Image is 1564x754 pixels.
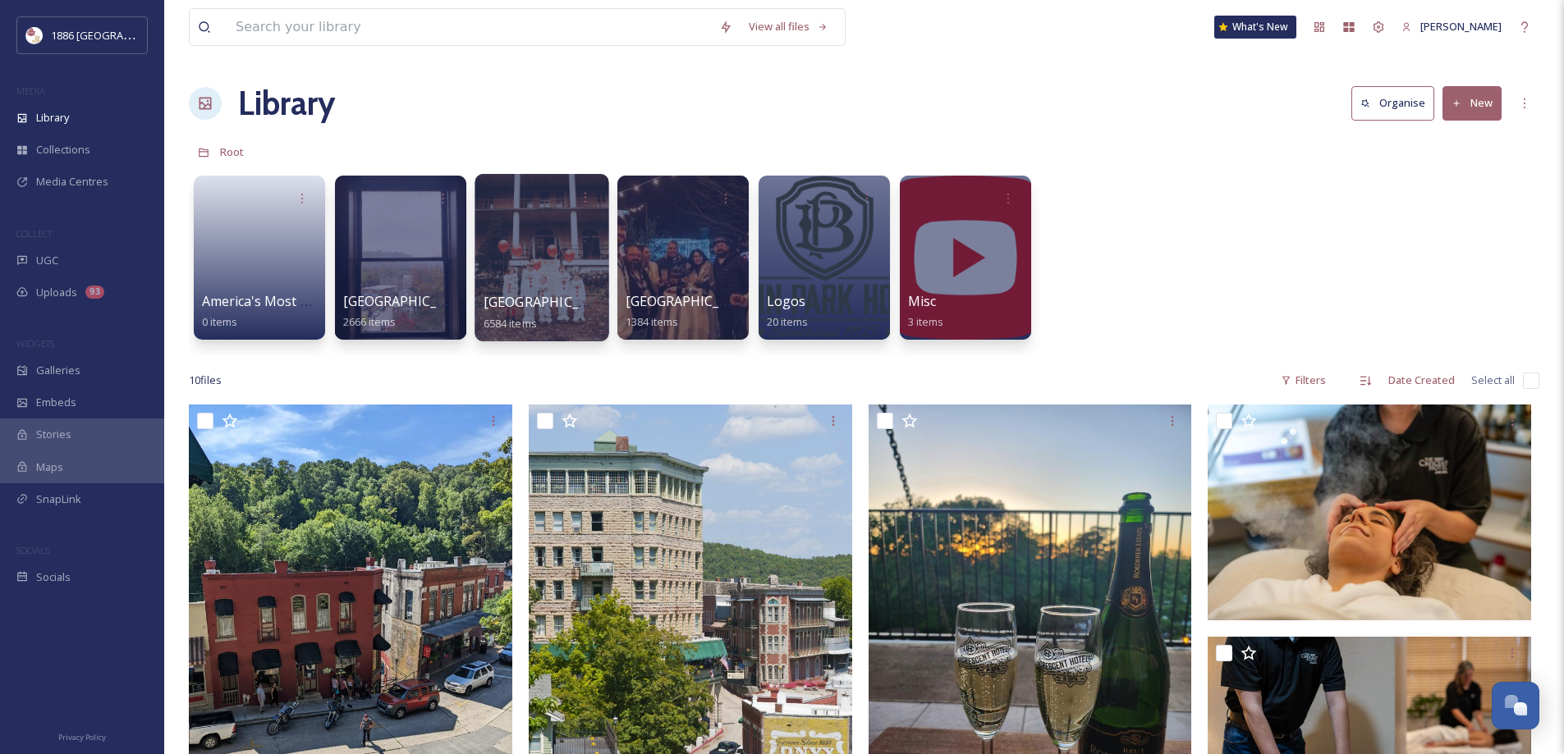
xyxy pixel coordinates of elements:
a: Library [238,79,335,128]
span: Library [36,110,69,126]
button: Organise [1351,86,1434,120]
img: 224_Crescent_Spa_web_onionstudio.jpg [1208,404,1531,620]
span: Embeds [36,395,76,410]
span: Socials [36,569,71,585]
a: Privacy Policy [58,726,106,746]
a: Organise [1351,86,1442,120]
a: [PERSON_NAME] [1393,11,1510,43]
button: New [1442,86,1502,120]
span: WIDGETS [16,337,54,350]
span: 6584 items [484,315,537,330]
a: View all files [741,11,837,43]
a: [GEOGRAPHIC_DATA]6584 items [484,295,618,331]
div: Date Created [1380,364,1463,396]
a: America's Most Haunted Hotel0 items [202,294,390,329]
span: Logos [767,292,805,310]
span: Select all [1471,372,1515,388]
span: COLLECT [16,227,52,240]
span: MEDIA [16,85,45,97]
span: Misc [908,292,936,310]
span: [GEOGRAPHIC_DATA] [626,292,758,310]
span: Media Centres [36,174,108,190]
span: UGC [36,253,58,268]
span: 1384 items [626,314,678,329]
a: [GEOGRAPHIC_DATA]2666 items [343,294,475,329]
a: Root [220,142,244,162]
a: [GEOGRAPHIC_DATA]1384 items [626,294,758,329]
span: [GEOGRAPHIC_DATA] [484,293,618,311]
span: Galleries [36,363,80,378]
span: [GEOGRAPHIC_DATA] [343,292,475,310]
span: 2666 items [343,314,396,329]
span: Uploads [36,285,77,300]
span: SnapLink [36,491,81,507]
span: 3 items [908,314,943,329]
span: 10 file s [189,372,222,388]
span: SOCIALS [16,544,49,556]
span: Root [220,144,244,159]
span: Collections [36,142,90,158]
span: 0 items [202,314,237,329]
div: Filters [1273,364,1334,396]
img: logos.png [26,27,43,43]
button: Open Chat [1492,682,1539,729]
input: Search your library [227,9,711,45]
span: Maps [36,459,63,475]
span: America's Most Haunted Hotel [202,292,390,310]
a: Misc3 items [908,294,943,329]
a: Logos20 items [767,294,808,329]
a: What's New [1214,16,1296,39]
span: Privacy Policy [58,732,106,743]
span: [PERSON_NAME] [1420,19,1502,34]
span: 20 items [767,314,808,329]
span: Stories [36,427,71,442]
div: 93 [85,286,104,299]
span: 1886 [GEOGRAPHIC_DATA] [51,27,181,43]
